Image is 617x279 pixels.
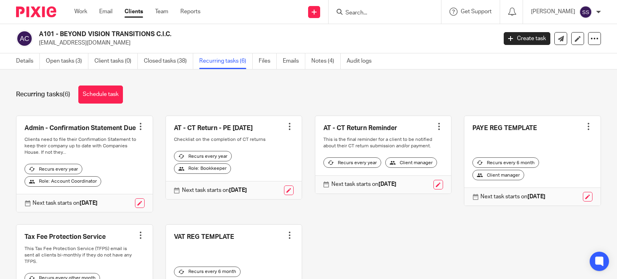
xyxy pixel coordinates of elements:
[16,30,33,47] img: svg%3E
[94,53,138,69] a: Client tasks (0)
[125,8,143,16] a: Clients
[199,53,253,69] a: Recurring tasks (6)
[174,267,241,277] div: Recurs every 6 month
[78,86,123,104] a: Schedule task
[385,157,437,168] div: Client manager
[63,91,70,98] span: (6)
[46,53,88,69] a: Open tasks (3)
[259,53,277,69] a: Files
[347,53,378,69] a: Audit logs
[229,187,247,193] strong: [DATE]
[504,32,550,45] a: Create task
[378,181,396,187] strong: [DATE]
[16,53,40,69] a: Details
[182,186,247,194] p: Next task starts on
[80,200,98,206] strong: [DATE]
[16,6,56,17] img: Pixie
[579,6,592,18] img: svg%3E
[461,9,492,14] span: Get Support
[345,10,417,17] input: Search
[331,180,396,188] p: Next task starts on
[39,30,401,39] h2: A101 - BEYOND VISION TRANSITIONS C.I.C.
[283,53,305,69] a: Emails
[25,164,82,174] div: Recurs every year
[155,8,168,16] a: Team
[472,157,539,168] div: Recurs every 6 month
[16,90,70,99] h1: Recurring tasks
[25,176,101,187] div: Role: Account Coordinator
[99,8,112,16] a: Email
[174,163,231,174] div: Role: Bookkeeper
[480,193,545,201] p: Next task starts on
[174,151,232,161] div: Recurs every year
[527,194,545,200] strong: [DATE]
[74,8,87,16] a: Work
[144,53,193,69] a: Closed tasks (38)
[531,8,575,16] p: [PERSON_NAME]
[472,170,524,180] div: Client manager
[180,8,200,16] a: Reports
[33,199,98,207] p: Next task starts on
[323,157,381,168] div: Recurs every year
[39,39,492,47] p: [EMAIL_ADDRESS][DOMAIN_NAME]
[311,53,341,69] a: Notes (4)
